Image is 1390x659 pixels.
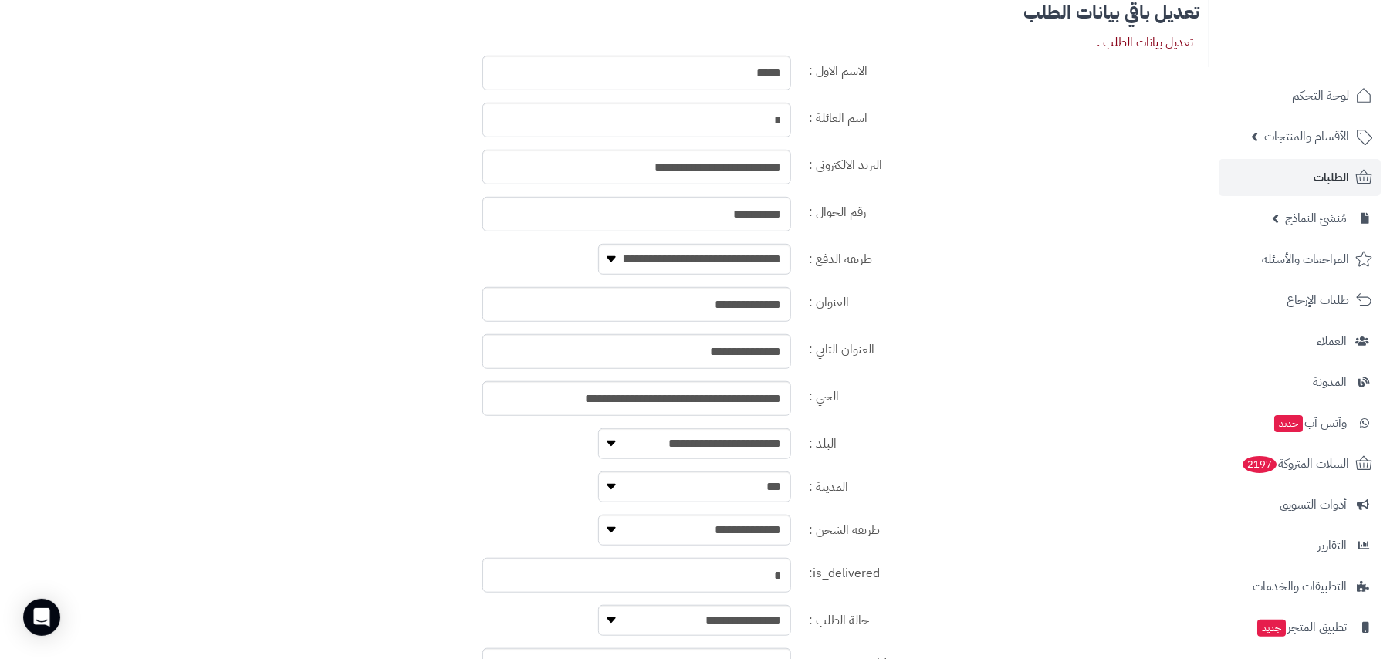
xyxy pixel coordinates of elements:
[803,197,1199,221] label: رقم الجوال :
[1287,289,1349,311] span: طلبات الإرجاع
[803,334,1199,359] label: العنوان الثاني :
[1314,167,1349,188] span: الطلبات
[23,599,60,636] div: Open Intercom Messenger
[1219,77,1381,114] a: لوحة التحكم
[1317,330,1347,352] span: العملاء
[803,381,1199,406] label: الحي :
[9,3,1199,22] div: تعديل باقي بيانات الطلب
[1317,535,1347,556] span: التقارير
[1219,609,1381,646] a: تطبيق المتجرجديد
[1256,617,1347,638] span: تطبيق المتجر
[803,244,1199,269] label: طريقة الدفع :
[1219,486,1381,523] a: أدوات التسويق
[1219,568,1381,605] a: التطبيقات والخدمات
[1219,159,1381,196] a: الطلبات
[1285,208,1347,229] span: مُنشئ النماذج
[1262,248,1349,270] span: المراجعات والأسئلة
[803,471,1199,496] label: المدينة :
[803,558,1199,583] label: is_delivered:
[1219,282,1381,319] a: طلبات الإرجاع
[1292,85,1349,106] span: لوحة التحكم
[1253,576,1347,597] span: التطبيقات والخدمات
[803,605,1199,630] label: حالة الطلب :
[1285,43,1375,76] img: logo-2.png
[803,287,1199,312] label: العنوان :
[1280,494,1347,515] span: أدوات التسويق
[1219,527,1381,564] a: التقارير
[803,103,1199,127] label: اسم العائلة :
[803,150,1199,174] label: البريد الالكتروني :
[1219,323,1381,360] a: العملاء
[1241,453,1349,475] span: السلات المتروكة
[1273,412,1347,434] span: وآتس آب
[1264,126,1349,147] span: الأقسام والمنتجات
[1219,241,1381,278] a: المراجعات والأسئلة
[1219,445,1381,482] a: السلات المتروكة2197
[803,428,1199,453] label: البلد :
[1257,620,1286,637] span: جديد
[803,56,1199,80] label: الاسم الاول :
[1219,404,1381,441] a: وآتس آبجديد
[1097,34,1193,52] div: تعديل بيانات الطلب .
[1313,371,1347,393] span: المدونة
[803,515,1199,539] label: طريقة الشحن :
[1243,456,1277,473] span: 2197
[1274,415,1303,432] span: جديد
[1219,363,1381,400] a: المدونة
